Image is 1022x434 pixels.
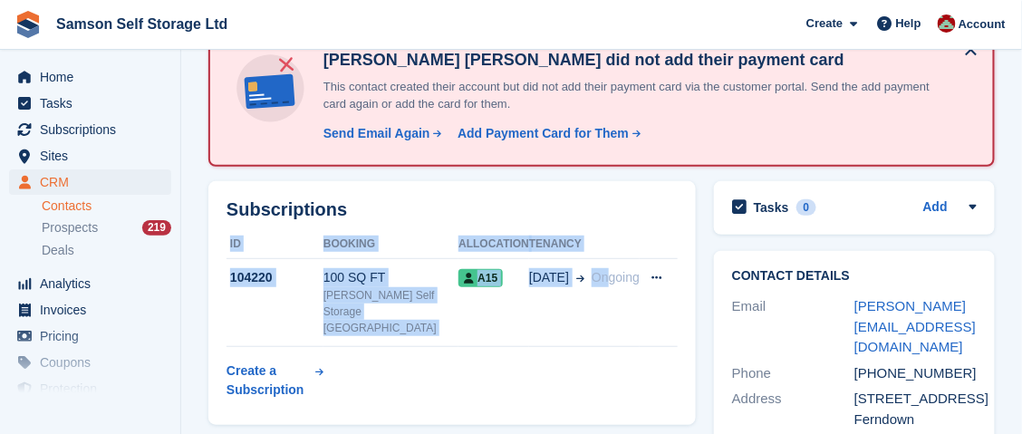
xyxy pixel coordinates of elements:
div: Add Payment Card for Them [458,124,629,143]
span: Prospects [42,219,98,236]
a: Deals [42,241,171,260]
span: Sites [40,143,149,169]
a: Samson Self Storage Ltd [49,9,235,39]
img: no-card-linked-e7822e413c904bf8b177c4d89f31251c4716f9871600ec3ca5bfc59e148c83f4.svg [232,50,309,127]
div: 219 [142,220,171,236]
div: [PERSON_NAME] Self Storage [GEOGRAPHIC_DATA] [323,287,458,336]
span: Analytics [40,271,149,296]
p: This contact created their account but did not add their payment card via the customer portal. Se... [316,78,950,113]
h4: [PERSON_NAME] [PERSON_NAME] did not add their payment card [316,50,950,71]
span: Pricing [40,323,149,349]
div: Create a Subscription [227,362,312,400]
span: [DATE] [529,268,569,287]
div: 100 SQ FT [323,268,458,287]
img: stora-icon-8386f47178a22dfd0bd8f6a31ec36ba5ce8667c1dd55bd0f319d3a0aa187defe.svg [14,11,42,38]
span: Coupons [40,350,149,375]
span: Home [40,64,149,90]
a: menu [9,297,171,323]
div: Phone [732,363,854,384]
a: Contacts [42,198,171,215]
span: Help [896,14,921,33]
span: Tasks [40,91,149,116]
span: CRM [40,169,149,195]
a: menu [9,169,171,195]
div: [PHONE_NUMBER] [854,363,977,384]
div: Send Email Again [323,124,430,143]
div: [STREET_ADDRESS] [854,389,977,410]
a: Add Payment Card for Them [450,124,642,143]
h2: Subscriptions [227,199,678,220]
a: Add [923,198,948,218]
th: Allocation [458,230,529,259]
span: Create [806,14,843,33]
div: Email [732,296,854,358]
a: menu [9,323,171,349]
a: menu [9,143,171,169]
a: [PERSON_NAME][EMAIL_ADDRESS][DOMAIN_NAME] [854,298,976,354]
a: menu [9,376,171,401]
div: 104220 [227,268,323,287]
span: Account [959,15,1006,34]
div: Ferndown [854,410,977,430]
th: Booking [323,230,458,259]
a: menu [9,91,171,116]
h2: Tasks [754,199,789,216]
div: 0 [796,199,817,216]
a: menu [9,271,171,296]
span: Deals [42,242,74,259]
a: menu [9,117,171,142]
span: Ongoing [592,270,640,285]
h2: Contact Details [732,269,977,284]
a: Prospects 219 [42,218,171,237]
a: menu [9,350,171,375]
span: A15 [458,269,503,287]
a: menu [9,64,171,90]
th: Tenancy [529,230,640,259]
span: Subscriptions [40,117,149,142]
a: Create a Subscription [227,354,323,407]
span: Invoices [40,297,149,323]
img: Ian [938,14,956,33]
span: Protection [40,376,149,401]
th: ID [227,230,323,259]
